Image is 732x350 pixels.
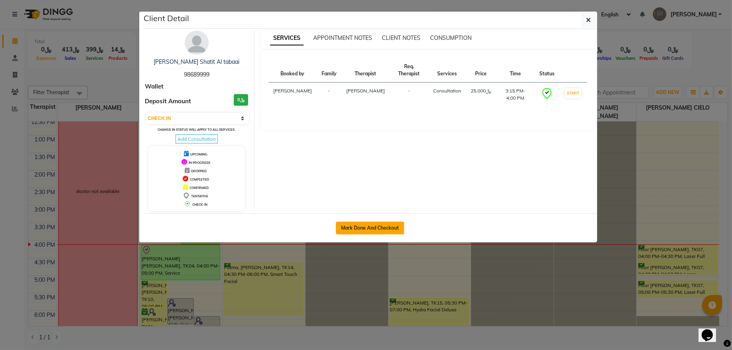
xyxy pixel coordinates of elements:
span: IN PROGRESS [189,161,210,165]
iframe: chat widget [698,318,724,342]
span: 98689999 [184,71,209,78]
th: Req. Therapist [390,58,428,83]
span: CLIENT NOTES [382,34,420,41]
th: Time [496,58,535,83]
span: UPCOMING [190,152,207,156]
h3: ﷼0 [234,94,248,106]
button: Mark Done And Checkout [336,222,404,234]
span: DROPPED [191,169,207,173]
span: APPOINTMENT NOTES [313,34,372,41]
td: 3:15 PM-4:00 PM [496,83,535,107]
div: ﷼25.000 [471,87,491,94]
th: Family [317,58,341,83]
span: CONFIRMED [189,186,209,190]
span: CONSUMPTION [430,34,472,41]
span: CHECK-IN [192,203,207,206]
th: Booked by [268,58,317,83]
td: [PERSON_NAME] [268,83,317,107]
th: Therapist [341,58,390,83]
span: TENTATIVE [191,194,208,198]
h5: Client Detail [144,12,189,24]
span: Add Consultation [176,134,218,144]
small: Change in status will apply to all services. [158,128,235,132]
img: avatar [185,31,209,55]
th: Status [535,58,559,83]
th: Services [428,58,466,83]
a: [PERSON_NAME] Shatit Al tabaai [154,58,239,65]
span: Wallet [145,82,164,91]
span: COMPLETED [190,177,209,181]
div: Consultation [433,87,461,94]
span: [PERSON_NAME] [346,88,385,94]
td: - [390,83,428,107]
span: Deposit Amount [145,97,191,106]
th: Price [466,58,496,83]
button: START [565,88,581,98]
span: SERVICES [270,31,304,45]
td: - [317,83,341,107]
